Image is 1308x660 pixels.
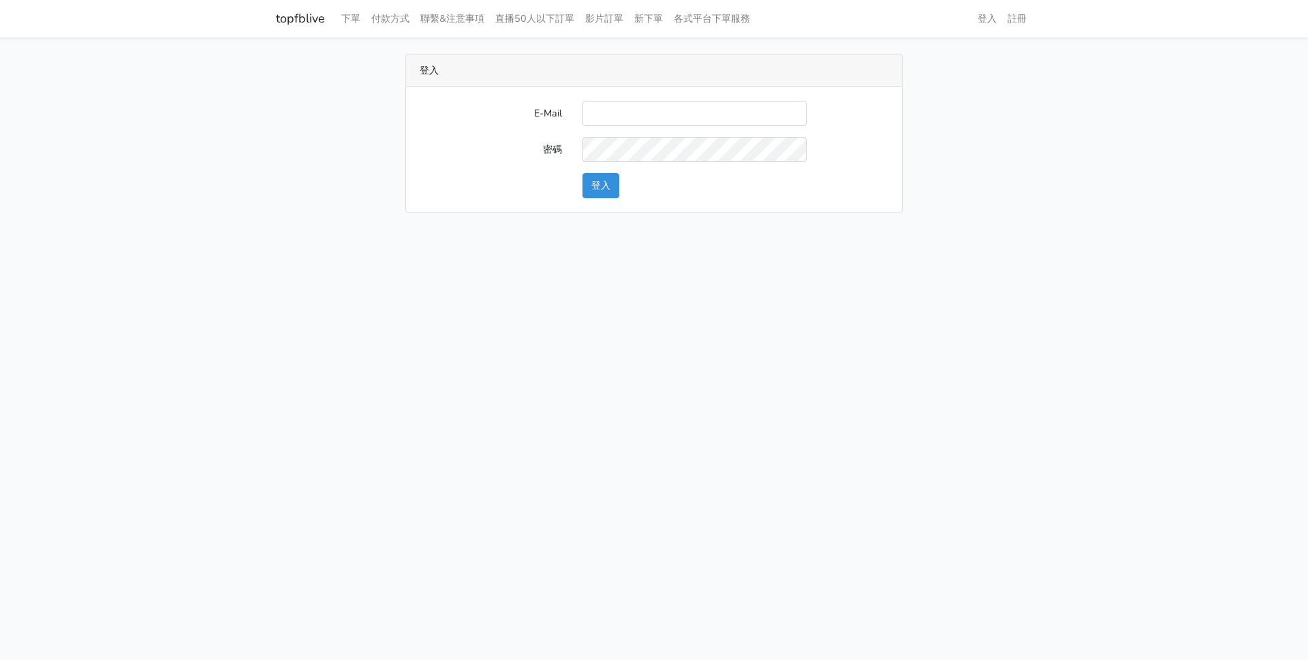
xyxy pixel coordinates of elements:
a: 各式平台下單服務 [668,5,756,32]
a: 新下單 [629,5,668,32]
a: 下單 [336,5,366,32]
button: 登入 [582,173,619,198]
a: 登入 [972,5,1002,32]
label: E-Mail [409,101,572,126]
a: 註冊 [1002,5,1032,32]
a: 直播50人以下訂單 [490,5,580,32]
div: 登入 [406,54,902,87]
label: 密碼 [409,137,572,162]
a: 聯繫&注意事項 [415,5,490,32]
a: topfblive [276,5,325,32]
a: 影片訂單 [580,5,629,32]
a: 付款方式 [366,5,415,32]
